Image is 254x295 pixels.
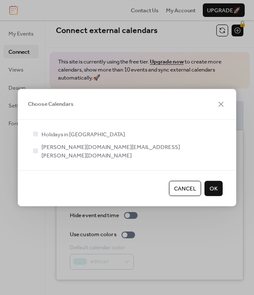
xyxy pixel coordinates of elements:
span: OK [210,185,218,193]
button: Cancel [169,181,201,196]
span: Holidays in [GEOGRAPHIC_DATA] [41,130,125,139]
button: OK [204,181,223,196]
span: Cancel [174,185,196,193]
span: [PERSON_NAME][DOMAIN_NAME][EMAIL_ADDRESS][PERSON_NAME][DOMAIN_NAME] [41,143,223,160]
span: Choose Calendars [28,100,74,108]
